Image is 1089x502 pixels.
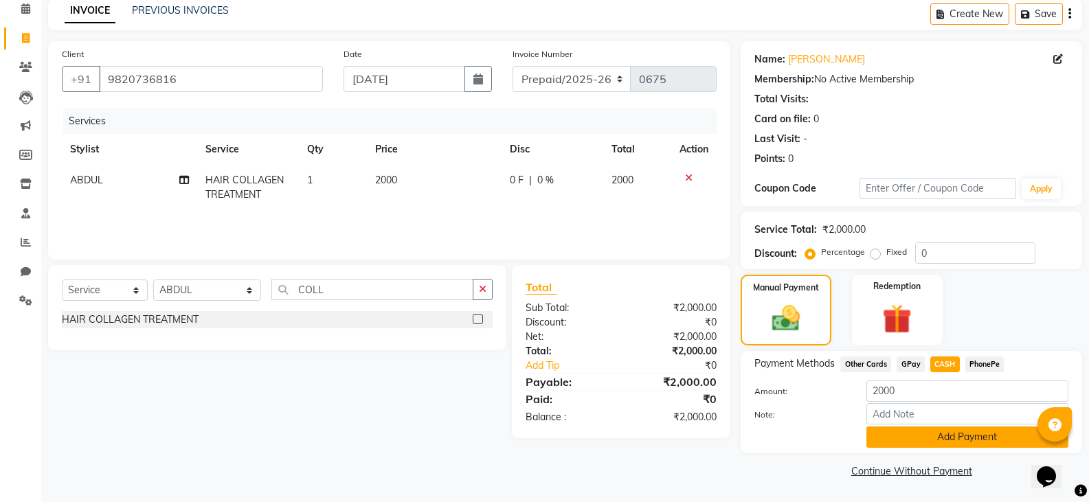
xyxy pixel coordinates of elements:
th: Service [197,134,299,165]
div: Coupon Code [754,181,859,196]
th: Disc [502,134,603,165]
span: Other Cards [840,356,891,372]
div: ₹0 [621,391,727,407]
label: Amount: [744,385,855,398]
div: ₹2,000.00 [621,344,727,358]
div: 0 [788,152,794,166]
span: GPay [897,356,925,372]
div: HAIR COLLAGEN TREATMENT [62,312,199,327]
div: ₹0 [621,315,727,330]
th: Total [603,134,671,165]
div: Name: [754,52,785,67]
a: Add Tip [515,358,639,373]
label: Date [344,48,362,60]
div: ₹2,000.00 [621,374,727,390]
div: Service Total: [754,223,817,237]
span: 0 F [510,173,524,187]
button: +91 [62,66,100,92]
a: Continue Without Payment [743,464,1079,479]
img: _cash.svg [763,302,809,334]
div: ₹0 [639,358,727,373]
input: Search or Scan [271,279,473,300]
th: Stylist [62,134,197,165]
span: 2000 [375,174,397,186]
div: No Active Membership [754,72,1068,87]
label: Note: [744,409,855,421]
span: HAIR COLLAGEN TREATMENT [205,174,284,201]
span: 2000 [611,174,633,186]
div: Total Visits: [754,92,809,106]
span: Payment Methods [754,356,835,371]
input: Search by Name/Mobile/Email/Code [99,66,323,92]
button: Save [1015,3,1063,25]
div: Discount: [515,315,621,330]
span: 0 % [537,173,554,187]
div: Card on file: [754,112,811,126]
div: Net: [515,330,621,344]
div: Payable: [515,374,621,390]
div: Last Visit: [754,132,800,146]
span: | [529,173,532,187]
div: Discount: [754,247,797,261]
label: Manual Payment [753,282,819,294]
div: Membership: [754,72,814,87]
span: 1 [307,174,313,186]
a: [PERSON_NAME] [788,52,865,67]
label: Fixed [886,246,907,258]
div: 0 [813,112,819,126]
th: Action [671,134,717,165]
input: Enter Offer / Coupon Code [860,178,1016,199]
a: PREVIOUS INVOICES [132,4,229,16]
div: Paid: [515,391,621,407]
button: Add Payment [866,426,1068,448]
div: ₹2,000.00 [621,301,727,315]
div: ₹2,000.00 [621,410,727,424]
label: Invoice Number [513,48,572,60]
div: Services [63,109,727,134]
div: Balance : [515,410,621,424]
div: ₹2,000.00 [822,223,866,237]
label: Redemption [873,280,921,293]
div: ₹2,000.00 [621,330,727,344]
label: Client [62,48,84,60]
img: _gift.svg [873,301,921,337]
label: Percentage [821,246,865,258]
iframe: chat widget [1031,447,1075,488]
span: ABDUL [70,174,103,186]
button: Create New [930,3,1009,25]
div: Total: [515,344,621,358]
button: Apply [1022,179,1061,199]
th: Qty [299,134,367,165]
div: - [803,132,807,146]
div: Points: [754,152,785,166]
input: Add Note [866,403,1068,424]
span: PhonePe [965,356,1004,372]
input: Amount [866,380,1068,402]
div: Sub Total: [515,301,621,315]
span: CASH [930,356,960,372]
th: Price [367,134,502,165]
span: Total [526,280,557,295]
